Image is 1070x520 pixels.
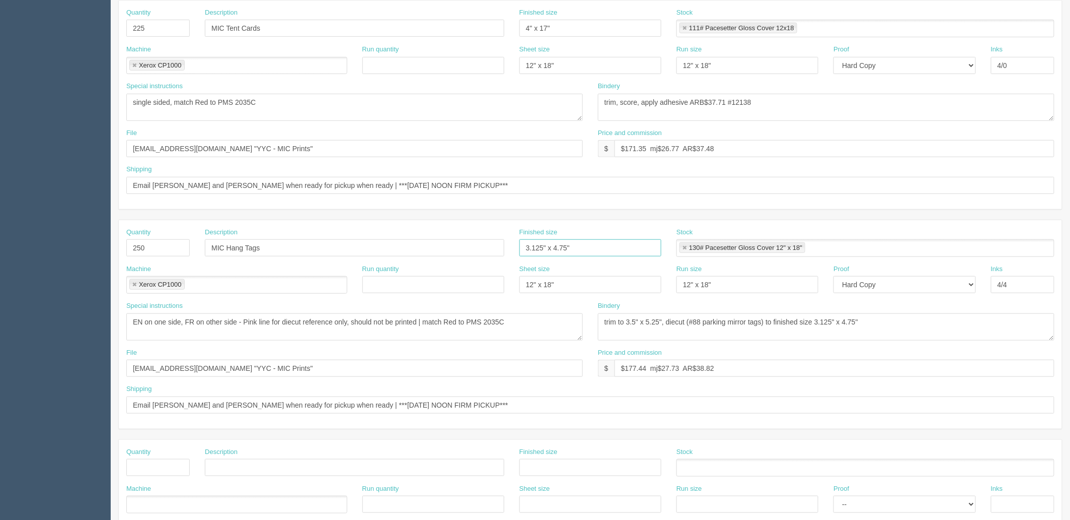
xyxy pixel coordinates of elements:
[126,94,583,121] textarea: single sided, match Red to PMS 2035C
[126,313,583,341] textarea: EN on one side, FR on other side - Pink line for diecut reference only, should not be printed | m...
[205,8,238,18] label: Description
[598,140,615,157] div: $
[676,45,702,54] label: Run size
[519,8,558,18] label: Finished size
[676,8,693,18] label: Stock
[126,228,150,237] label: Quantity
[126,447,150,457] label: Quantity
[205,447,238,457] label: Description
[598,94,1054,121] textarea: trim, score, apply adhesive ARB$37.71 #12138
[598,128,662,138] label: Price and commission
[598,360,615,377] div: $
[126,8,150,18] label: Quantity
[689,244,802,251] div: 130# Pacesetter Gloss Cover 12" x 18"
[991,265,1003,274] label: Inks
[205,228,238,237] label: Description
[676,484,702,494] label: Run size
[833,265,849,274] label: Proof
[676,265,702,274] label: Run size
[126,484,151,494] label: Machine
[598,348,662,358] label: Price and commission
[139,62,182,69] div: Xerox CP1000
[126,128,137,138] label: File
[519,447,558,457] label: Finished size
[519,484,550,494] label: Sheet size
[519,228,558,237] label: Finished size
[991,45,1003,54] label: Inks
[362,484,399,494] label: Run quantity
[519,265,550,274] label: Sheet size
[598,313,1054,341] textarea: trim to 3.5" x 5.25", diecut (#88 parking mirror tags) to finished size 3.125" x 4.75"
[676,447,693,457] label: Stock
[519,45,550,54] label: Sheet size
[126,348,137,358] label: File
[676,228,693,237] label: Stock
[362,45,399,54] label: Run quantity
[991,484,1003,494] label: Inks
[833,45,849,54] label: Proof
[139,281,182,288] div: Xerox CP1000
[126,301,183,311] label: Special instructions
[362,265,399,274] label: Run quantity
[689,25,794,31] div: 111# Pacesetter Gloss Cover 12x18
[126,82,183,91] label: Special instructions
[126,265,151,274] label: Machine
[598,82,620,91] label: Bindery
[126,384,152,394] label: Shipping
[126,165,152,174] label: Shipping
[126,45,151,54] label: Machine
[598,301,620,311] label: Bindery
[833,484,849,494] label: Proof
